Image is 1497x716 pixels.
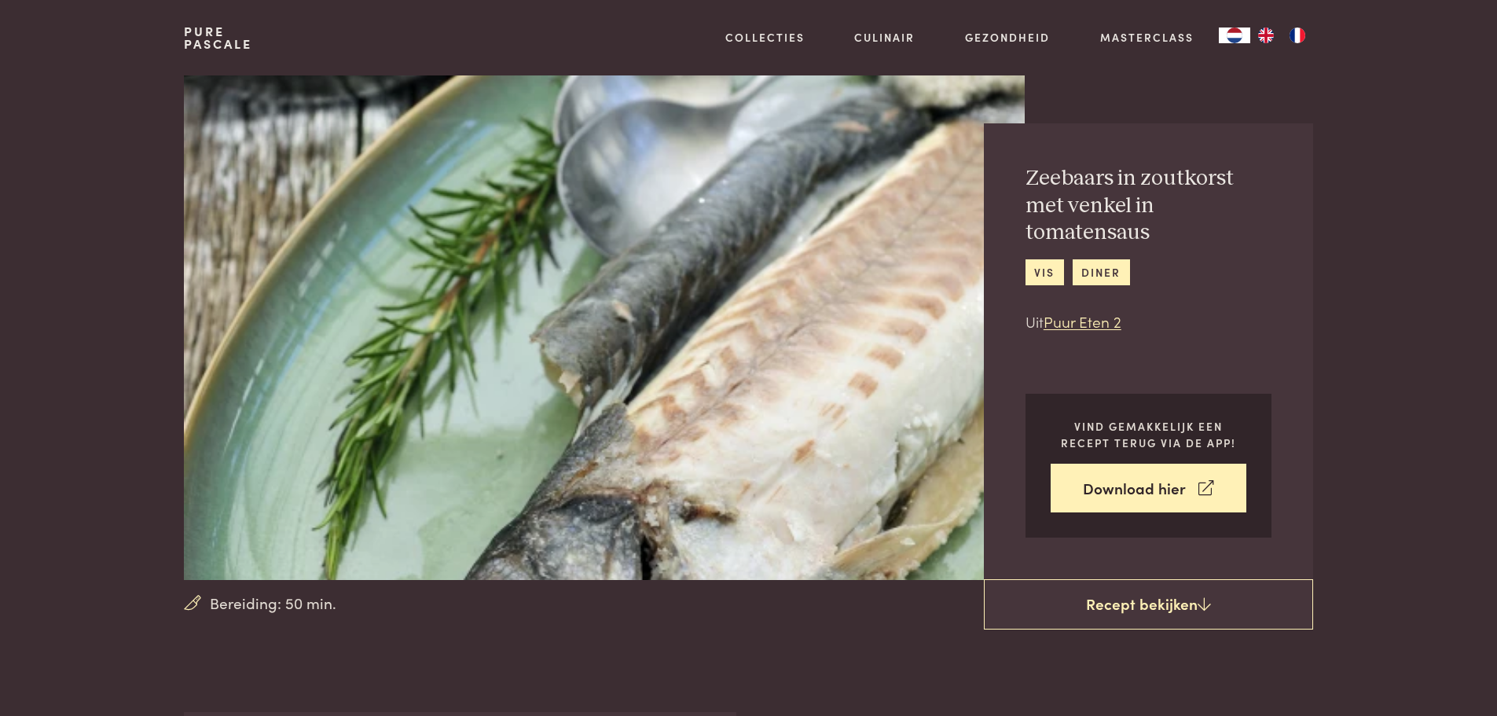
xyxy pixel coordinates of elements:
a: Culinair [854,29,915,46]
p: Vind gemakkelijk een recept terug via de app! [1051,418,1246,450]
aside: Language selected: Nederlands [1219,28,1313,43]
a: FR [1282,28,1313,43]
a: vis [1026,259,1064,285]
a: Download hier [1051,464,1246,513]
a: Collecties [725,29,805,46]
a: Puur Eten 2 [1044,310,1121,332]
span: Bereiding: 50 min. [210,592,336,615]
p: Uit [1026,310,1271,333]
a: PurePascale [184,25,252,50]
h2: Zeebaars in zoutkorst met venkel in tomatensaus [1026,165,1271,247]
a: Masterclass [1100,29,1194,46]
a: Recept bekijken [984,579,1313,630]
a: NL [1219,28,1250,43]
a: EN [1250,28,1282,43]
img: Zeebaars in zoutkorst met venkel in tomatensaus [184,75,1024,580]
div: Language [1219,28,1250,43]
a: diner [1073,259,1130,285]
a: Gezondheid [965,29,1050,46]
ul: Language list [1250,28,1313,43]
